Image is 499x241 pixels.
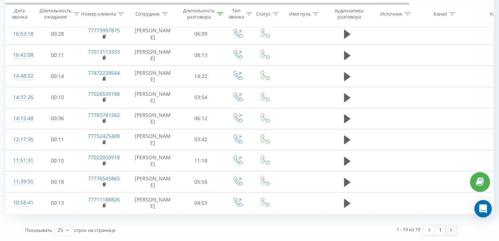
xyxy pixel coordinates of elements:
div: Дата звонка [6,8,33,20]
div: 16:53:18 [13,27,28,41]
div: Open Intercom Messenger [474,200,492,217]
td: [PERSON_NAME] [127,129,178,150]
td: 00:28 [35,23,80,44]
td: 08:13 [178,45,224,66]
div: 14:48:02 [13,69,28,83]
td: 06:12 [178,108,224,129]
div: 16:42:08 [13,48,28,62]
div: Имя пула [289,11,311,17]
td: 00:11 [35,129,80,150]
div: 1 - 19 из 19 [397,226,420,233]
div: Длительность ожидания [40,8,72,20]
td: [PERSON_NAME] [127,171,178,192]
a: 77783741562 [88,111,120,118]
td: 03:54 [178,87,224,108]
span: строк на странице [74,227,115,233]
div: 11:51:31 [13,154,28,168]
a: 77773997875 [88,27,120,34]
a: 77472228644 [88,69,120,76]
div: 10:58:41 [13,196,28,210]
td: 00:18 [35,171,80,192]
td: [PERSON_NAME] [127,87,178,108]
a: 77776545865 [88,175,120,182]
td: 00:36 [35,108,80,129]
td: 00:14 [35,66,80,87]
a: 77026539188 [88,90,120,97]
div: Длительность разговора [183,8,215,20]
a: 77013113333 [88,48,120,55]
td: [PERSON_NAME] [127,108,178,129]
span: Показывать [25,227,52,233]
a: 77752425408 [88,132,120,139]
td: [PERSON_NAME] [127,192,178,213]
td: 00:10 [35,150,80,171]
div: 14:15:48 [13,111,28,126]
a: 1 [435,225,446,235]
td: 06:09 [178,23,224,44]
div: 11:39:55 [13,175,28,189]
td: 00:13 [35,192,80,213]
td: [PERSON_NAME] [127,23,178,44]
td: [PERSON_NAME] [127,45,178,66]
div: 25 [57,226,63,234]
td: 04:03 [178,192,224,213]
td: 03:42 [178,129,224,150]
div: Тип звонка [228,8,244,20]
td: 00:11 [35,45,80,66]
a: 77711188826 [88,196,120,203]
td: [PERSON_NAME] [127,150,178,171]
div: Аудиозапись разговора [332,8,367,20]
div: Канал [434,11,447,17]
td: [PERSON_NAME] [127,66,178,87]
div: 12:17:35 [13,132,28,147]
div: 14:37:26 [13,90,28,105]
td: 05:56 [178,171,224,192]
td: 00:10 [35,87,80,108]
div: Источник [380,11,402,17]
td: 11:18 [178,150,224,171]
a: 77022050918 [88,154,120,161]
td: 14:22 [178,66,224,87]
div: Сотрудник [135,11,160,17]
div: Статус [256,11,271,17]
div: Номер клиента [81,11,116,17]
